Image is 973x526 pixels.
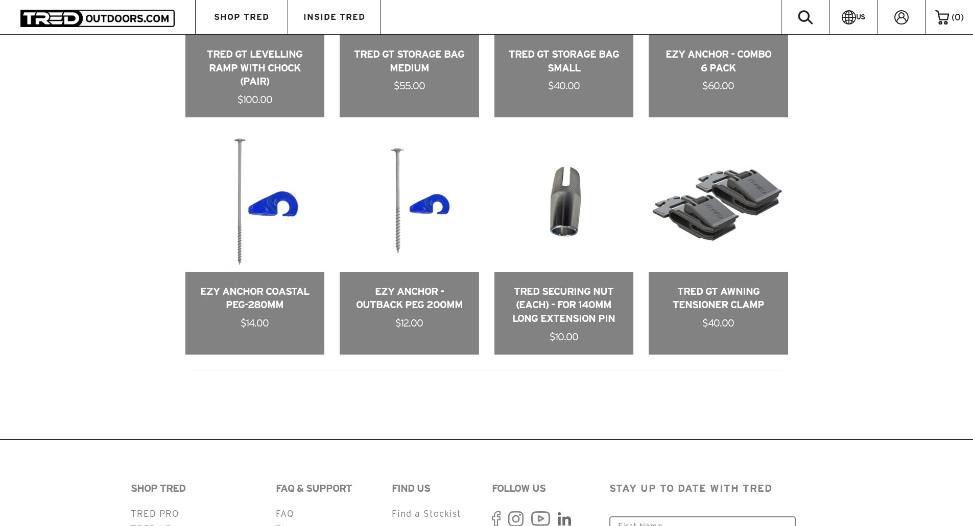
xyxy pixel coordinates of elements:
[20,10,175,27] img: TRED Outdoors America
[952,13,964,22] span: ( )
[131,509,179,518] a: TRED PRO
[935,10,949,24] img: cart-icon
[131,481,263,496] h2: SHOP TRED
[609,481,843,496] p: STAY UP TO DATE WITH TRED
[392,509,461,518] a: Find a Stockist
[392,481,477,496] h2: FIND US
[303,13,365,21] span: INSIDE TRED
[955,12,961,22] span: 0
[492,481,577,496] h2: FOLLOW US
[276,509,294,518] a: FAQ
[214,13,269,21] span: SHOP TRED
[276,481,378,496] h2: FAQ & SUPPORT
